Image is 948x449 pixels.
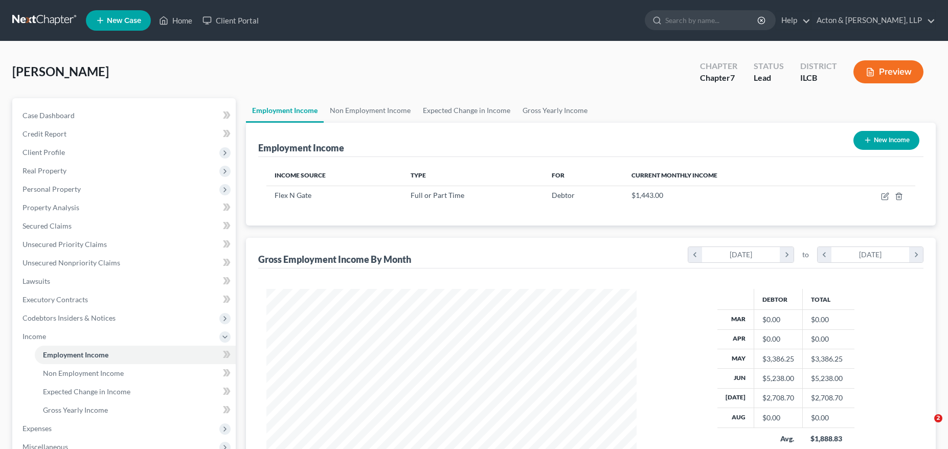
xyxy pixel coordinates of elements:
div: Lead [754,72,784,84]
span: Unsecured Priority Claims [22,240,107,249]
div: Avg. [762,434,794,444]
span: Current Monthly Income [631,171,717,179]
iframe: Intercom live chat [913,414,938,439]
span: Lawsuits [22,277,50,285]
td: $2,708.70 [802,388,854,408]
a: Case Dashboard [14,106,236,125]
span: Unsecured Nonpriority Claims [22,258,120,267]
div: $0.00 [762,413,794,423]
span: $1,443.00 [631,191,663,199]
span: Secured Claims [22,221,72,230]
a: Gross Yearly Income [516,98,594,123]
span: [PERSON_NAME] [12,64,109,79]
a: Non Employment Income [35,364,236,383]
th: Total [802,289,854,309]
a: Client Portal [197,11,264,30]
span: 2 [934,414,942,422]
div: [DATE] [702,247,780,262]
span: Expenses [22,424,52,433]
div: [DATE] [831,247,910,262]
div: ILCB [800,72,837,84]
span: Non Employment Income [43,369,124,377]
a: Employment Income [35,346,236,364]
button: New Income [853,131,919,150]
span: Executory Contracts [22,295,88,304]
div: Employment Income [258,142,344,154]
span: Expected Change in Income [43,387,130,396]
span: Income Source [275,171,326,179]
div: $3,386.25 [762,354,794,364]
th: May [717,349,754,368]
span: Real Property [22,166,66,175]
th: Mar [717,310,754,329]
div: $2,708.70 [762,393,794,403]
a: Employment Income [246,98,324,123]
span: Case Dashboard [22,111,75,120]
td: $0.00 [802,329,854,349]
th: Apr [717,329,754,349]
span: Debtor [552,191,575,199]
span: Codebtors Insiders & Notices [22,313,116,322]
span: Client Profile [22,148,65,156]
div: Gross Employment Income By Month [258,253,411,265]
td: $5,238.00 [802,369,854,388]
div: Status [754,60,784,72]
span: Gross Yearly Income [43,406,108,414]
a: Help [776,11,810,30]
span: Property Analysis [22,203,79,212]
a: Non Employment Income [324,98,417,123]
a: Home [154,11,197,30]
a: Unsecured Priority Claims [14,235,236,254]
a: Unsecured Nonpriority Claims [14,254,236,272]
span: New Case [107,17,141,25]
span: Credit Report [22,129,66,138]
i: chevron_left [818,247,831,262]
i: chevron_left [688,247,702,262]
td: $0.00 [802,408,854,428]
span: to [802,250,809,260]
td: $3,386.25 [802,349,854,368]
td: $0.00 [802,310,854,329]
th: Jun [717,369,754,388]
th: Debtor [754,289,802,309]
span: Flex N Gate [275,191,311,199]
span: Type [411,171,426,179]
a: Credit Report [14,125,236,143]
div: $0.00 [762,315,794,325]
a: Lawsuits [14,272,236,290]
button: Preview [853,60,923,83]
div: $0.00 [762,334,794,344]
a: Acton & [PERSON_NAME], LLP [811,11,935,30]
span: Employment Income [43,350,108,359]
a: Expected Change in Income [417,98,516,123]
span: 7 [730,73,735,82]
span: Full or Part Time [411,191,464,199]
i: chevron_right [780,247,794,262]
div: Chapter [700,60,737,72]
th: Aug [717,408,754,428]
div: Chapter [700,72,737,84]
span: For [552,171,565,179]
div: District [800,60,837,72]
div: $1,888.83 [810,434,846,444]
div: $5,238.00 [762,373,794,384]
a: Property Analysis [14,198,236,217]
span: Personal Property [22,185,81,193]
span: Income [22,332,46,341]
a: Executory Contracts [14,290,236,309]
i: chevron_right [909,247,923,262]
th: [DATE] [717,388,754,408]
a: Gross Yearly Income [35,401,236,419]
a: Expected Change in Income [35,383,236,401]
a: Secured Claims [14,217,236,235]
input: Search by name... [665,11,759,30]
